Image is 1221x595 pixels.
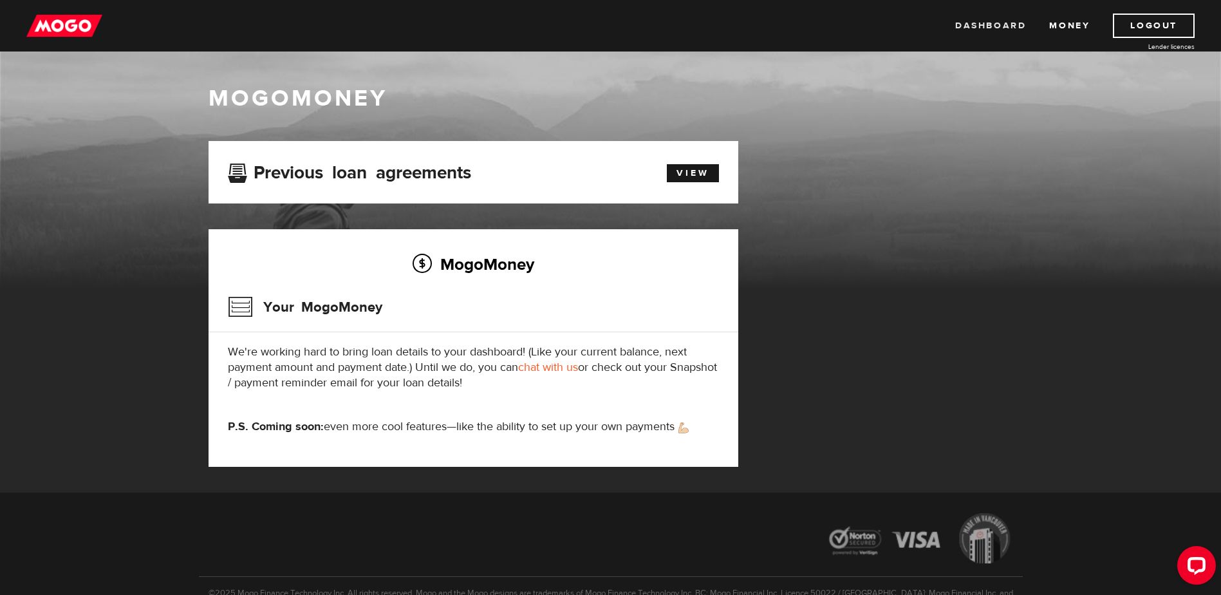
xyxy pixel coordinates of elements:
[228,345,719,391] p: We're working hard to bring loan details to your dashboard! (Like your current balance, next paym...
[26,14,102,38] img: mogo_logo-11ee424be714fa7cbb0f0f49df9e16ec.png
[228,290,382,324] h3: Your MogoMoney
[209,85,1013,112] h1: MogoMoney
[678,422,689,433] img: strong arm emoji
[1167,541,1221,595] iframe: LiveChat chat widget
[817,504,1023,576] img: legal-icons-92a2ffecb4d32d839781d1b4e4802d7b.png
[1098,42,1195,52] a: Lender licences
[955,14,1026,38] a: Dashboard
[518,360,578,375] a: chat with us
[228,162,471,179] h3: Previous loan agreements
[1113,14,1195,38] a: Logout
[1049,14,1090,38] a: Money
[228,250,719,278] h2: MogoMoney
[228,419,324,434] strong: P.S. Coming soon:
[228,419,719,435] p: even more cool features—like the ability to set up your own payments
[667,164,719,182] a: View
